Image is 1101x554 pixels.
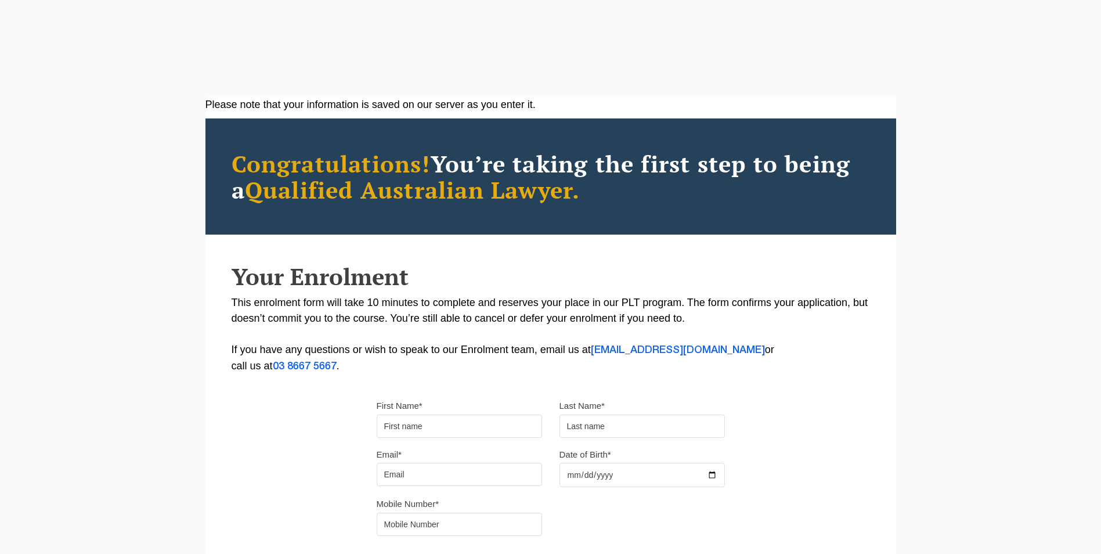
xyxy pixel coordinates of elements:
input: Mobile Number [377,513,542,536]
a: [EMAIL_ADDRESS][DOMAIN_NAME] [591,346,765,355]
label: Email* [377,449,402,461]
p: This enrolment form will take 10 minutes to complete and reserves your place in our PLT program. ... [232,295,870,375]
label: Mobile Number* [377,498,439,510]
h2: Your Enrolment [232,264,870,289]
span: Qualified Australian Lawyer. [245,174,580,205]
input: Email [377,463,542,486]
input: First name [377,415,542,438]
label: First Name* [377,400,423,412]
input: Last name [559,415,725,438]
span: Congratulations! [232,148,431,179]
a: 03 8667 5667 [273,362,337,371]
div: Please note that your information is saved on our server as you enter it. [205,97,896,113]
label: Last Name* [559,400,605,412]
h2: You’re taking the first step to being a [232,150,870,203]
label: Date of Birth* [559,449,611,461]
